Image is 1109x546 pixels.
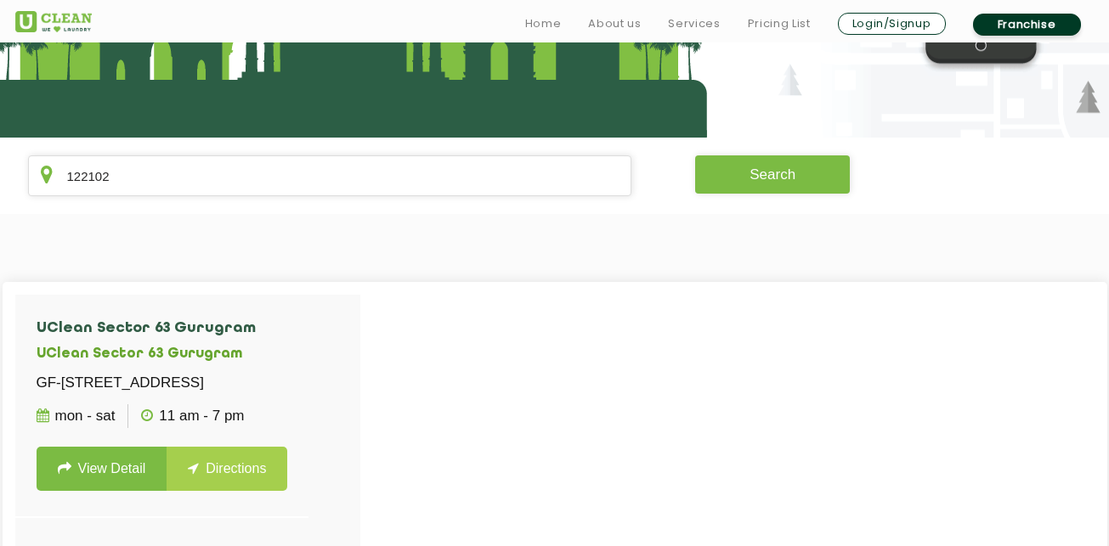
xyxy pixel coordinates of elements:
h5: UClean Sector 63 Gurugram [37,346,288,363]
a: Pricing List [748,14,811,34]
a: Directions [167,447,287,491]
a: Login/Signup [838,13,946,35]
a: Home [525,14,562,34]
p: GF-[STREET_ADDRESS] [37,371,288,395]
button: Search [695,155,850,194]
img: UClean Laundry and Dry Cleaning [15,11,92,32]
a: Franchise [973,14,1081,36]
a: View Detail [37,447,167,491]
p: Mon - Sat [37,404,116,428]
input: Enter city/area/pin Code [28,155,632,196]
h4: UClean Sector 63 Gurugram [37,320,288,337]
a: Services [668,14,720,34]
a: About us [588,14,641,34]
p: 11 AM - 7 PM [141,404,244,428]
